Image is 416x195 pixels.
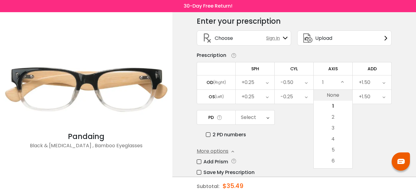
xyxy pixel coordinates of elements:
td: PD [197,110,236,125]
td: SPH [236,62,275,75]
li: 7 [314,166,352,177]
div: (Left) [215,94,224,99]
div: -0.50 [280,76,293,89]
div: +1.50 [359,91,370,103]
div: Select [241,111,256,124]
div: $35.49 [223,177,243,195]
div: (Right) [213,80,226,85]
li: 1 [314,101,352,112]
li: 3 [314,123,352,134]
div: +1.50 [359,76,370,89]
img: chat [397,159,405,164]
div: -0.25 [280,91,293,103]
i: Prism [231,158,237,164]
td: AXIS [314,62,353,75]
label: Save My Prescription [197,169,255,176]
li: None [314,90,352,101]
li: 5 [314,145,352,155]
div: Pandaing [3,131,169,142]
li: 2 [314,112,352,123]
div: +0.25 [241,91,254,103]
span: Sign In [266,35,283,41]
div: Enter your prescription [197,15,281,27]
div: Black & [MEDICAL_DATA] , Bamboo Eyeglasses [3,142,169,154]
div: OD [206,80,213,85]
td: ADD [353,62,392,75]
li: 4 [314,134,352,145]
span: Upload [315,34,332,42]
label: Add Prism [197,158,228,165]
li: 6 [314,155,352,166]
div: OS [209,94,215,99]
div: +0.25 [241,76,254,89]
label: 2 PD numbers [206,131,246,138]
div: Prescription [197,52,226,59]
div: 1 [322,76,324,89]
span: Choose [215,34,233,42]
img: Black Pandaing - Acetate , Bamboo Eyeglasses [3,48,169,131]
td: CYL [275,62,314,75]
span: More options [197,148,228,155]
